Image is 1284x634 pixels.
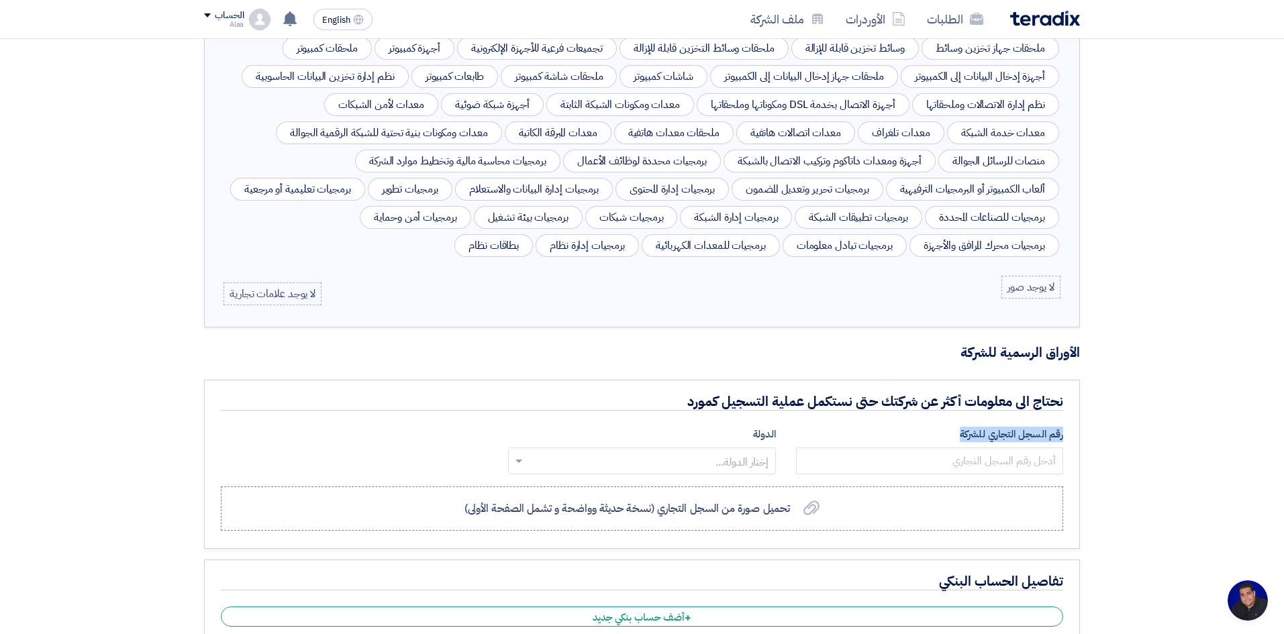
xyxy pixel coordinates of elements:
[909,234,1059,257] div: برمجيات محرك المرافق والأجهزة
[505,121,611,144] div: معدات المبرقة الكاتبة
[796,447,1063,474] input: أدخل رقم السجل التجاري
[796,427,1063,442] label: رقم السجل التجاري للشركة
[508,427,775,442] label: الدولة
[642,234,779,257] div: برمجيات للمعدات الكهربائية
[546,93,694,116] div: معدات ومكونات الشبكة الثابتة
[858,121,944,144] div: معدات تلغراف
[230,178,365,201] div: برمجيات تعليمية أو مرجعية
[901,65,1059,88] div: أجهزة إدخال البيانات إلى الكمبيوتر
[938,150,1059,172] div: منصات للرسائل الجوالة
[368,178,453,201] div: برمجيات تطوير
[795,206,922,229] div: برمجيات تطبيقات الشبكة
[922,37,1059,60] div: ملحقات جهاز تخزين وسائط
[249,9,270,30] img: profile_test.png
[835,3,916,35] a: الأوردرات
[886,178,1059,201] div: ألعاب الكمبيوتر أو البرمجيات الترفيهية
[947,121,1059,144] div: معدات خدمة الشبكة
[563,150,721,172] div: برمجيات محددة لوظائف الأعمال
[375,37,454,60] div: أجهزة كمبيوتر
[620,37,789,60] div: ملحقات وسائط التخزين قابلة للإزالة
[925,206,1059,229] div: برمجيات للصناعات المحددة
[585,206,678,229] div: برمجيات شبكات
[313,9,373,30] button: English
[204,21,244,28] div: Alaa
[620,65,707,88] div: شاشات كمبيوتر
[242,65,409,88] div: نظم إدارة تخزين البيانات الحاسوبية
[204,344,1080,361] h4: الأوراق الرسمية للشركة
[215,10,244,21] div: الحساب
[615,178,729,201] div: برمجيات إدارة المحتوى
[355,150,560,172] div: برمجيات محاسبة مالية وتخطيط موارد الشركة
[732,178,883,201] div: برمجيات تحرير وتعديل المضمون
[783,234,907,257] div: برمجيات تبادل معلومات
[791,37,920,60] div: وسائط تخزين قابلة للإزالة
[1010,11,1080,26] img: Teradix logo
[276,121,501,144] div: معدات ومكونات بنية تحتية للشبكة الرقمية الجوالة
[441,93,543,116] div: أجهزة شبكة ضوئية
[710,65,898,88] div: ملحقات جهاز إدخال البيانات إلى الكمبيوتر
[916,3,994,35] a: الطلبات
[724,150,936,172] div: أجهزة ومعدات داتاكوم وتركيب الاتصال بالشبكة
[474,206,583,229] div: برمجيات بيئة تشغيل
[536,234,639,257] div: برمجيات إدارة نظام
[1228,580,1268,621] div: Open chat
[680,206,792,229] div: برمجيات إدارة الشبكة
[464,500,790,517] span: تحميل صورة من السجل التجاري (نسخة حديثة وواضحة و تشمل الصفحة الأولى)
[912,93,1059,116] div: نظم إدارة الاتصالات وملحقاتها
[411,65,499,88] div: طابعات كمبيوتر
[221,392,1063,411] h4: نحتاج الى معلومات أكثر عن شركتك حتى نستكمل عملية التسجيل كمورد
[455,178,613,201] div: برمجيات إدارة البيانات والاستعلام
[221,606,1063,627] div: أضف حساب بنكي جديد
[697,93,909,116] div: أجهزة الاتصال بخدمة DSL ومكوناتها وملحقاتها
[614,121,734,144] div: ملحقات معدات هاتفية
[360,206,471,229] div: برمجيات أمن وحماية
[454,234,533,257] div: بطاقات نظام
[740,3,835,35] a: ملف الشركة
[224,282,322,305] div: لا يوجد علامات تجارية
[1001,276,1060,299] div: لا يوجد صور
[221,572,1063,590] h4: تفاصيل الحساب البنكي
[501,65,617,88] div: ملحقات شاشة كمبيوتر
[322,15,350,25] span: English
[685,610,691,626] span: +
[736,121,855,144] div: معدات اتصالات هاتفية
[283,37,373,60] div: ملحقات كمبيوتر
[324,93,438,116] div: معدات لأمن الشبكات
[457,37,617,60] div: تجميعات فرعية للأجهزة الإلكترونية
